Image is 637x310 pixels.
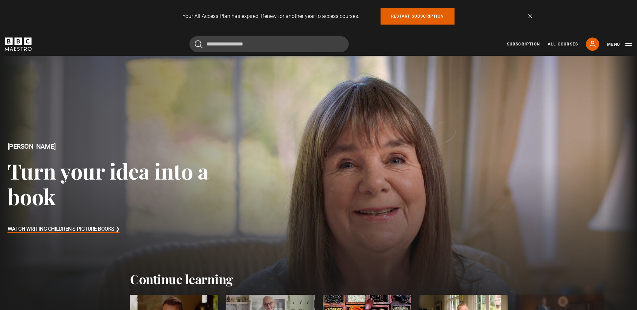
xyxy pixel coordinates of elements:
[8,158,255,209] h3: Turn your idea into a book
[607,41,632,48] button: Toggle navigation
[195,40,203,48] button: Submit the search query
[5,38,32,51] svg: BBC Maestro
[130,271,507,287] h2: Continue learning
[8,143,255,150] h2: [PERSON_NAME]
[182,12,359,20] p: Your All Access Plan has expired. Renew for another year to access courses.
[548,41,578,47] a: All Courses
[8,224,120,234] h3: Watch Writing Children's Picture Books ❯
[507,41,540,47] a: Subscription
[189,36,349,52] input: Search
[381,8,455,25] a: Restart subscription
